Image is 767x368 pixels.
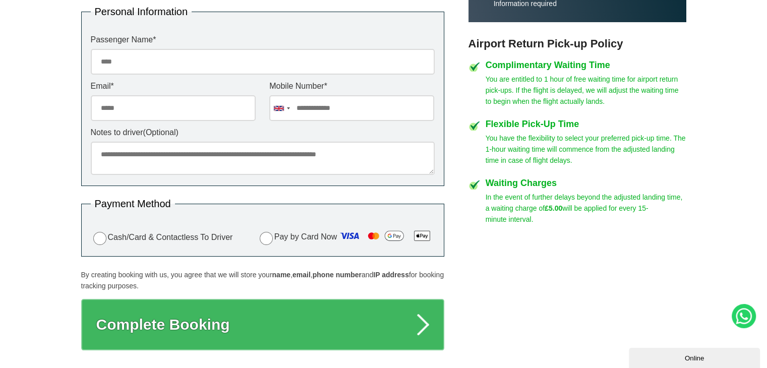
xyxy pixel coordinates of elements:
span: (Optional) [143,128,179,137]
label: Passenger Name [91,36,435,44]
strong: £5.00 [545,204,562,212]
h3: Airport Return Pick-up Policy [468,37,686,50]
iframe: chat widget [629,346,762,368]
h4: Flexible Pick-Up Time [486,119,686,129]
p: In the event of further delays beyond the adjusted landing time, a waiting charge of will be appl... [486,192,686,225]
label: Mobile Number [269,82,434,90]
button: Complete Booking [81,299,444,350]
legend: Payment Method [91,199,175,209]
p: You are entitled to 1 hour of free waiting time for airport return pick-ups. If the flight is del... [486,74,686,107]
div: United Kingdom: +44 [270,96,293,120]
h4: Complimentary Waiting Time [486,60,686,70]
p: By creating booking with us, you agree that we will store your , , and for booking tracking purpo... [81,269,444,291]
strong: phone number [313,271,362,279]
legend: Personal Information [91,7,192,17]
input: Pay by Card Now [260,232,273,245]
strong: IP address [373,271,409,279]
strong: email [292,271,311,279]
label: Pay by Card Now [257,228,435,247]
h4: Waiting Charges [486,178,686,188]
input: Cash/Card & Contactless To Driver [93,232,106,245]
label: Email [91,82,256,90]
p: You have the flexibility to select your preferred pick-up time. The 1-hour waiting time will comm... [486,133,686,166]
label: Notes to driver [91,129,435,137]
label: Cash/Card & Contactless To Driver [91,230,233,245]
strong: name [272,271,290,279]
